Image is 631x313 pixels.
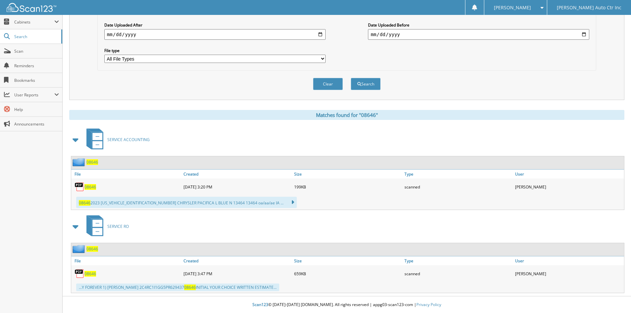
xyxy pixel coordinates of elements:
div: [PERSON_NAME] [513,267,624,280]
a: Size [292,256,403,265]
a: Created [182,170,292,179]
span: Search [14,34,58,39]
img: scan123-logo-white.svg [7,3,56,12]
span: Announcements [14,121,59,127]
label: Date Uploaded After [104,22,326,28]
span: Bookmarks [14,78,59,83]
span: 08646 [79,200,90,206]
span: User Reports [14,92,54,98]
div: 2023 [US_VEHICLE_IDENTIFICATION_NUMBER] CHRYSLER PACIFICA L BLUE N 13464 13464 oa/aa/ae IA ... [76,197,297,208]
a: SERVICE ACCOUNTING [82,127,150,153]
div: scanned [403,267,513,280]
a: Privacy Policy [416,302,441,307]
img: PDF.png [75,182,84,192]
a: File [71,256,182,265]
a: Created [182,256,292,265]
button: Search [351,78,381,90]
span: [PERSON_NAME] Auto Ctr Inc [557,6,621,10]
span: Help [14,107,59,112]
a: User [513,170,624,179]
label: Date Uploaded Before [368,22,589,28]
span: Reminders [14,63,59,69]
div: [PERSON_NAME] [513,180,624,193]
div: [DATE] 3:47 PM [182,267,292,280]
div: [DATE] 3:20 PM [182,180,292,193]
div: 199KB [292,180,403,193]
input: end [368,29,589,40]
span: Scan [14,48,59,54]
img: folder2.png [73,158,86,166]
a: User [513,256,624,265]
span: 08646 [184,285,196,290]
span: SERVICE ACCOUNTING [107,137,150,142]
a: 08646 [86,159,98,165]
button: Clear [313,78,343,90]
span: [PERSON_NAME] [494,6,531,10]
a: SERVICE RO [82,213,129,239]
a: File [71,170,182,179]
div: ...Y FOREVER 1) [PERSON_NAME] 2C4RC1I1GG5PR629437 INITIAL YOUR CHOICE WRITTEN ESTIMATE... [76,284,279,291]
a: Size [292,170,403,179]
iframe: Chat Widget [598,281,631,313]
input: start [104,29,326,40]
div: 659KB [292,267,403,280]
div: scanned [403,180,513,193]
label: File type [104,48,326,53]
a: 08646 [84,184,96,190]
a: Type [403,256,513,265]
img: PDF.png [75,269,84,279]
a: 08646 [86,246,98,252]
a: Type [403,170,513,179]
span: Cabinets [14,19,54,25]
div: Matches found for "08646" [69,110,624,120]
span: SERVICE RO [107,224,129,229]
div: © [DATE]-[DATE] [DOMAIN_NAME]. All rights reserved | appg03-scan123-com | [63,297,631,313]
a: 08646 [84,271,96,277]
span: Scan123 [252,302,268,307]
img: folder2.png [73,245,86,253]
